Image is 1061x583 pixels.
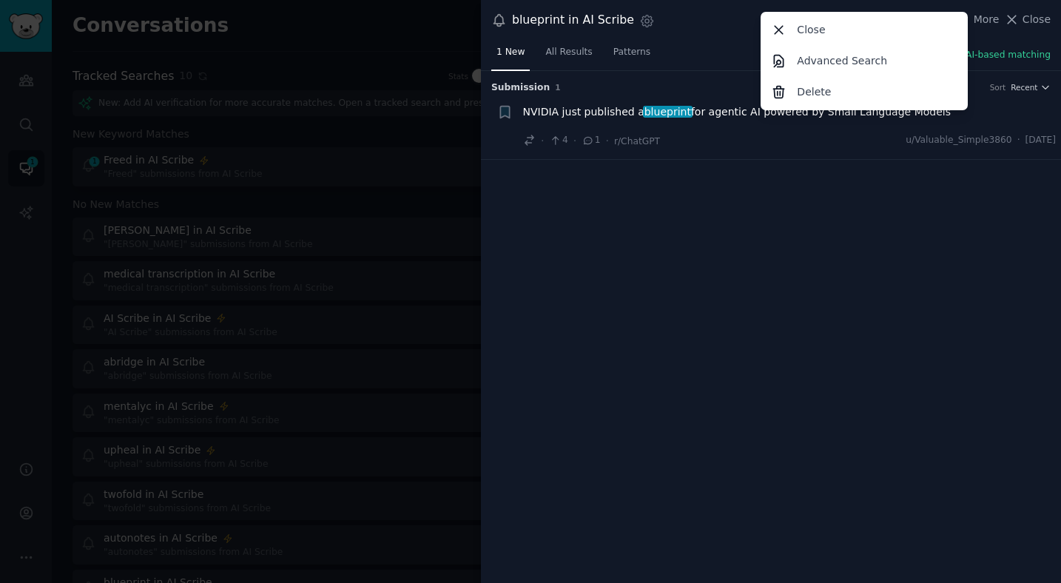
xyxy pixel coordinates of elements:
span: Patterns [613,46,650,59]
a: NVIDIA just published ablueprintfor agentic AI powered by Small Language Models [523,104,951,120]
span: blueprint [643,106,693,118]
button: New: AI-based matching [940,49,1051,62]
span: [DATE] [1025,134,1056,147]
button: More [958,12,1000,27]
a: Patterns [608,41,656,71]
span: Close [1023,12,1051,27]
span: · [1017,134,1020,147]
span: · [573,133,576,149]
span: 1 New [496,46,525,59]
span: · [541,133,544,149]
span: · [606,133,609,149]
span: Submission [491,81,550,95]
a: 1 New [491,41,530,71]
span: 4 [549,134,567,147]
span: 1 [555,83,560,92]
span: 1 [582,134,600,147]
span: u/Valuable_Simple3860 [906,134,1011,147]
span: All Results [545,46,592,59]
div: Sort [990,82,1006,92]
span: Recent [1011,82,1037,92]
a: All Results [540,41,597,71]
div: blueprint in AI Scribe [512,11,634,30]
p: Advanced Search [797,53,887,69]
p: Close [797,22,825,38]
p: Delete [797,84,831,100]
span: More [974,12,1000,27]
button: Close [1004,12,1051,27]
a: Advanced Search [764,45,966,76]
span: NVIDIA just published a for agentic AI powered by Small Language Models [523,104,951,120]
span: r/ChatGPT [614,136,660,146]
button: Recent [1011,82,1051,92]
